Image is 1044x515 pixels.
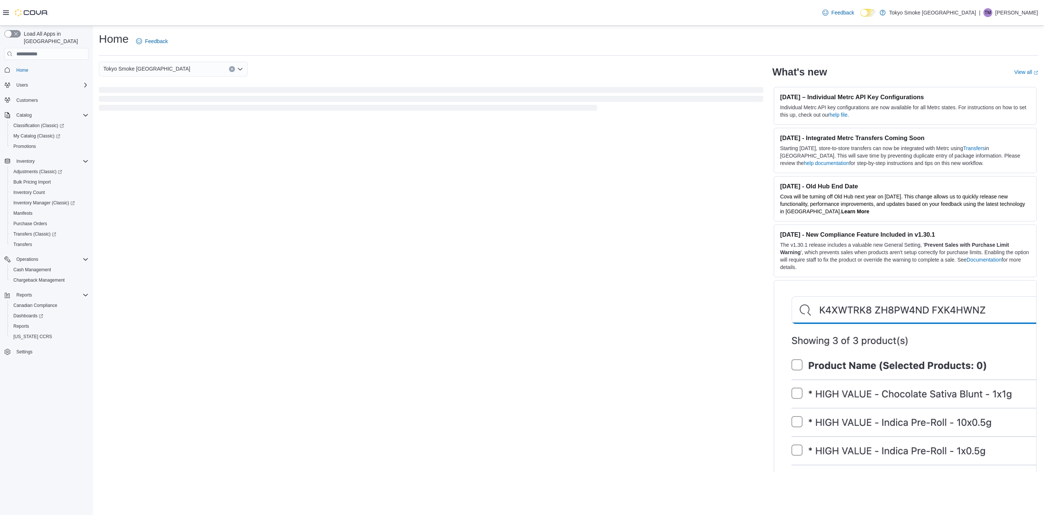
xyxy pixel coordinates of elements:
span: Operations [16,256,38,262]
span: Operations [13,255,88,264]
button: Chargeback Management [7,275,91,285]
button: Inventory Count [7,187,91,198]
a: Reports [10,322,32,331]
span: Inventory Manager (Classic) [10,198,88,207]
a: Home [13,66,31,75]
span: Home [16,67,28,73]
span: Settings [13,347,88,356]
span: Manifests [13,210,32,216]
span: Reports [13,323,29,329]
a: View allExternal link [1014,69,1038,75]
a: help documentation [804,160,849,166]
span: Reports [13,291,88,299]
button: Inventory [13,157,38,166]
span: Catalog [13,111,88,120]
a: Feedback [819,5,857,20]
span: Dashboards [10,311,88,320]
button: Customers [1,95,91,106]
button: Users [1,80,91,90]
a: Customers [13,96,41,105]
span: Customers [13,95,88,105]
span: Canadian Compliance [13,302,57,308]
span: Chargeback Management [13,277,65,283]
button: Manifests [7,208,91,218]
span: Chargeback Management [10,276,88,285]
a: Inventory Count [10,188,48,197]
button: Transfers [7,239,91,250]
button: Inventory [1,156,91,166]
h1: Home [99,32,129,46]
span: Customers [16,97,38,103]
span: Bulk Pricing Import [13,179,51,185]
a: Dashboards [7,311,91,321]
span: Catalog [16,112,32,118]
a: Feedback [133,34,171,49]
span: Adjustments (Classic) [10,167,88,176]
button: Operations [1,254,91,265]
a: Transfers (Classic) [7,229,91,239]
button: Open list of options [237,66,243,72]
nav: Complex example [4,61,88,376]
button: Clear input [229,66,235,72]
p: Individual Metrc API key configurations are now available for all Metrc states. For instructions ... [780,104,1030,119]
span: Adjustments (Classic) [13,169,62,175]
span: Bulk Pricing Import [10,178,88,187]
a: [US_STATE] CCRS [10,332,55,341]
span: Transfers [10,240,88,249]
button: Bulk Pricing Import [7,177,91,187]
button: Reports [13,291,35,299]
button: Reports [1,290,91,300]
a: Cash Management [10,265,54,274]
a: My Catalog (Classic) [7,131,91,141]
span: TM [985,8,991,17]
a: My Catalog (Classic) [10,132,63,140]
span: Purchase Orders [10,219,88,228]
span: [US_STATE] CCRS [13,334,52,340]
span: Inventory [13,157,88,166]
button: Users [13,81,31,90]
span: Washington CCRS [10,332,88,341]
span: Classification (Classic) [13,123,64,129]
a: Manifests [10,209,35,218]
span: Reports [10,322,88,331]
a: Inventory Manager (Classic) [10,198,78,207]
strong: Learn More [841,208,869,214]
span: Promotions [10,142,88,151]
a: Transfers (Classic) [10,230,59,239]
span: Users [16,82,28,88]
span: Users [13,81,88,90]
button: Settings [1,346,91,357]
span: Loading [99,88,763,112]
button: Cash Management [7,265,91,275]
h3: [DATE] - Integrated Metrc Transfers Coming Soon [780,134,1030,142]
p: Starting [DATE], store-to-store transfers can now be integrated with Metrc using in [GEOGRAPHIC_D... [780,145,1030,167]
span: Inventory Manager (Classic) [13,200,75,206]
button: [US_STATE] CCRS [7,331,91,342]
a: Canadian Compliance [10,301,60,310]
span: Cova will be turning off Old Hub next year on [DATE]. This change allows us to quickly release ne... [780,194,1025,214]
a: Adjustments (Classic) [7,166,91,177]
p: [PERSON_NAME] [995,8,1038,17]
span: Dashboards [13,313,43,319]
span: Settings [16,349,32,355]
a: Dashboards [10,311,46,320]
h2: What's new [772,66,827,78]
button: Catalog [13,111,35,120]
p: Tokyo Smoke [GEOGRAPHIC_DATA] [889,8,976,17]
img: Cova [15,9,48,16]
a: Bulk Pricing Import [10,178,54,187]
button: Home [1,64,91,75]
a: Transfers [10,240,35,249]
span: Feedback [831,9,854,16]
span: Cash Management [10,265,88,274]
span: Home [13,65,88,74]
button: Reports [7,321,91,331]
span: Classification (Classic) [10,121,88,130]
span: My Catalog (Classic) [13,133,60,139]
div: Taylor Murphy [983,8,992,17]
svg: External link [1034,71,1038,75]
a: Classification (Classic) [7,120,91,131]
span: Transfers (Classic) [13,231,56,237]
a: Chargeback Management [10,276,68,285]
